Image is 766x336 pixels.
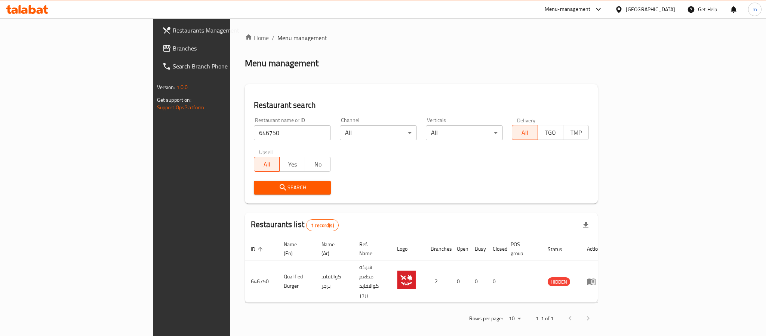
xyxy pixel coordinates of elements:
[157,103,204,112] a: Support.OpsPlatform
[353,260,391,303] td: شركه مطعم كوالافايد برجر
[548,278,570,286] span: HIDDEN
[512,125,538,140] button: All
[156,21,281,39] a: Restaurants Management
[340,125,417,140] div: All
[316,260,353,303] td: كوالافايد برجر
[254,100,589,111] h2: Restaurant search
[487,260,505,303] td: 0
[157,82,175,92] span: Version:
[251,245,265,254] span: ID
[469,314,503,323] p: Rows per page:
[577,216,595,234] div: Export file
[245,238,607,303] table: enhanced table
[173,26,275,35] span: Restaurants Management
[545,5,591,14] div: Menu-management
[254,157,280,172] button: All
[548,277,570,286] div: HIDDEN
[425,260,451,303] td: 2
[306,219,339,231] div: Total records count
[359,240,382,258] span: Ref. Name
[260,183,325,192] span: Search
[245,33,598,42] nav: breadcrumb
[566,127,586,138] span: TMP
[156,57,281,75] a: Search Branch Phone
[157,95,191,105] span: Get support on:
[254,181,331,195] button: Search
[626,5,675,13] div: [GEOGRAPHIC_DATA]
[173,44,275,53] span: Branches
[426,125,503,140] div: All
[536,314,554,323] p: 1-1 of 1
[451,238,469,260] th: Open
[245,57,319,69] h2: Menu management
[563,125,589,140] button: TMP
[176,82,188,92] span: 1.0.0
[283,159,302,170] span: Yes
[257,159,277,170] span: All
[173,62,275,71] span: Search Branch Phone
[284,240,307,258] span: Name (En)
[548,245,572,254] span: Status
[391,238,425,260] th: Logo
[506,313,524,324] div: Rows per page:
[538,125,563,140] button: TGO
[511,240,533,258] span: POS group
[308,159,327,170] span: No
[753,5,757,13] span: m
[322,240,344,258] span: Name (Ar)
[259,149,273,155] label: Upsell
[587,277,601,286] div: Menu
[397,271,416,289] img: Qualified Burger
[515,127,535,138] span: All
[541,127,560,138] span: TGO
[251,219,339,231] h2: Restaurants list
[156,39,281,57] a: Branches
[307,222,338,229] span: 1 record(s)
[278,260,316,303] td: Qualified Burger
[517,117,536,123] label: Delivery
[487,238,505,260] th: Closed
[581,238,607,260] th: Action
[279,157,305,172] button: Yes
[469,260,487,303] td: 0
[451,260,469,303] td: 0
[254,125,331,140] input: Search for restaurant name or ID..
[469,238,487,260] th: Busy
[277,33,327,42] span: Menu management
[305,157,330,172] button: No
[425,238,451,260] th: Branches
